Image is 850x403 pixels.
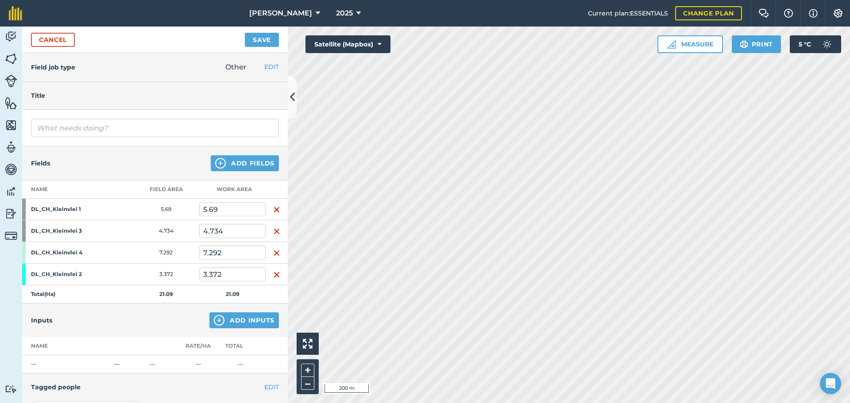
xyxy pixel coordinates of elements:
th: Name [22,180,133,199]
span: 5 ° C [799,35,811,53]
th: Rate/ Ha [182,337,215,355]
img: A cog icon [833,9,843,18]
td: — [22,355,111,373]
img: svg+xml;base64,PHN2ZyB4bWxucz0iaHR0cDovL3d3dy53My5vcmcvMjAwMC9zdmciIHdpZHRoPSIxNiIgaGVpZ2h0PSIyNC... [273,204,280,215]
img: svg+xml;base64,PD94bWwgdmVyc2lvbj0iMS4wIiBlbmNvZGluZz0idXRmLTgiPz4KPCEtLSBHZW5lcmF0b3I6IEFkb2JlIE... [818,35,836,53]
button: Add Fields [211,155,279,171]
th: Work area [199,180,266,199]
span: Current plan : ESSENTIALS [588,8,668,18]
button: EDIT [264,62,279,72]
h4: Tagged people [31,382,279,392]
td: — [146,355,182,373]
td: — [182,355,215,373]
span: [PERSON_NAME] [249,8,312,19]
img: Two speech bubbles overlapping with the left bubble in the forefront [758,9,769,18]
th: Total [215,337,266,355]
input: What needs doing? [31,119,279,137]
strong: DL_CH_Kleinvlei 3 [31,227,100,234]
img: svg+xml;base64,PHN2ZyB4bWxucz0iaHR0cDovL3d3dy53My5vcmcvMjAwMC9zdmciIHdpZHRoPSIxNCIgaGVpZ2h0PSIyNC... [214,315,224,326]
img: svg+xml;base64,PHN2ZyB4bWxucz0iaHR0cDovL3d3dy53My5vcmcvMjAwMC9zdmciIHdpZHRoPSI1NiIgaGVpZ2h0PSI2MC... [5,96,17,110]
h4: Title [31,91,279,100]
button: Measure [657,35,723,53]
div: Open Intercom Messenger [820,373,841,394]
button: Satellite (Mapbox) [305,35,390,53]
button: EDIT [264,382,279,392]
strong: 21.09 [226,291,240,297]
button: Add Inputs [209,312,279,328]
strong: 21.09 [159,291,173,297]
img: Four arrows, one pointing top left, one top right, one bottom right and the last bottom left [303,339,313,349]
strong: Total ( Ha ) [31,291,55,297]
img: fieldmargin Logo [9,6,22,20]
img: svg+xml;base64,PD94bWwgdmVyc2lvbj0iMS4wIiBlbmNvZGluZz0idXRmLTgiPz4KPCEtLSBHZW5lcmF0b3I6IEFkb2JlIE... [5,185,17,198]
a: Change plan [675,6,742,20]
img: svg+xml;base64,PD94bWwgdmVyc2lvbj0iMS4wIiBlbmNvZGluZz0idXRmLTgiPz4KPCEtLSBHZW5lcmF0b3I6IEFkb2JlIE... [5,230,17,242]
img: svg+xml;base64,PD94bWwgdmVyc2lvbj0iMS4wIiBlbmNvZGluZz0idXRmLTgiPz4KPCEtLSBHZW5lcmF0b3I6IEFkb2JlIE... [5,385,17,393]
td: 3.372 [133,264,199,285]
h4: Fields [31,158,50,168]
img: svg+xml;base64,PHN2ZyB4bWxucz0iaHR0cDovL3d3dy53My5vcmcvMjAwMC9zdmciIHdpZHRoPSIxNyIgaGVpZ2h0PSIxNy... [809,8,818,19]
img: svg+xml;base64,PHN2ZyB4bWxucz0iaHR0cDovL3d3dy53My5vcmcvMjAwMC9zdmciIHdpZHRoPSIxNiIgaGVpZ2h0PSIyNC... [273,248,280,258]
img: svg+xml;base64,PHN2ZyB4bWxucz0iaHR0cDovL3d3dy53My5vcmcvMjAwMC9zdmciIHdpZHRoPSIxNiIgaGVpZ2h0PSIyNC... [273,226,280,237]
th: Name [22,337,111,355]
img: svg+xml;base64,PD94bWwgdmVyc2lvbj0iMS4wIiBlbmNvZGluZz0idXRmLTgiPz4KPCEtLSBHZW5lcmF0b3I6IEFkb2JlIE... [5,163,17,176]
button: + [301,364,314,377]
th: Field Area [133,180,199,199]
img: svg+xml;base64,PD94bWwgdmVyc2lvbj0iMS4wIiBlbmNvZGluZz0idXRmLTgiPz4KPCEtLSBHZW5lcmF0b3I6IEFkb2JlIE... [5,30,17,43]
img: svg+xml;base64,PHN2ZyB4bWxucz0iaHR0cDovL3d3dy53My5vcmcvMjAwMC9zdmciIHdpZHRoPSIxOSIgaGVpZ2h0PSIyNC... [740,39,748,50]
img: Ruler icon [667,40,676,49]
h4: Field job type [31,62,75,72]
h4: Inputs [31,315,52,325]
strong: DL_CH_Kleinvlei 2 [31,271,100,278]
img: svg+xml;base64,PHN2ZyB4bWxucz0iaHR0cDovL3d3dy53My5vcmcvMjAwMC9zdmciIHdpZHRoPSIxNiIgaGVpZ2h0PSIyNC... [273,269,280,280]
td: 5.69 [133,199,199,220]
td: 4.734 [133,220,199,242]
td: — [215,355,266,373]
button: Print [732,35,781,53]
img: svg+xml;base64,PD94bWwgdmVyc2lvbj0iMS4wIiBlbmNvZGluZz0idXRmLTgiPz4KPCEtLSBHZW5lcmF0b3I6IEFkb2JlIE... [5,141,17,154]
button: Save [245,33,279,47]
strong: DL_CH_Kleinvlei 4 [31,249,100,256]
strong: DL_CH_Kleinvlei 1 [31,206,100,213]
img: svg+xml;base64,PD94bWwgdmVyc2lvbj0iMS4wIiBlbmNvZGluZz0idXRmLTgiPz4KPCEtLSBHZW5lcmF0b3I6IEFkb2JlIE... [5,207,17,220]
img: svg+xml;base64,PHN2ZyB4bWxucz0iaHR0cDovL3d3dy53My5vcmcvMjAwMC9zdmciIHdpZHRoPSI1NiIgaGVpZ2h0PSI2MC... [5,119,17,132]
td: — [111,355,146,373]
img: svg+xml;base64,PHN2ZyB4bWxucz0iaHR0cDovL3d3dy53My5vcmcvMjAwMC9zdmciIHdpZHRoPSIxNCIgaGVpZ2h0PSIyNC... [215,158,226,169]
a: Cancel [31,33,75,47]
img: A question mark icon [783,9,794,18]
span: Other [225,63,247,71]
td: 7.292 [133,242,199,264]
button: 5 °C [790,35,841,53]
img: svg+xml;base64,PD94bWwgdmVyc2lvbj0iMS4wIiBlbmNvZGluZz0idXRmLTgiPz4KPCEtLSBHZW5lcmF0b3I6IEFkb2JlIE... [5,75,17,87]
button: – [301,377,314,390]
img: svg+xml;base64,PHN2ZyB4bWxucz0iaHR0cDovL3d3dy53My5vcmcvMjAwMC9zdmciIHdpZHRoPSI1NiIgaGVpZ2h0PSI2MC... [5,52,17,65]
span: 2025 [336,8,353,19]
